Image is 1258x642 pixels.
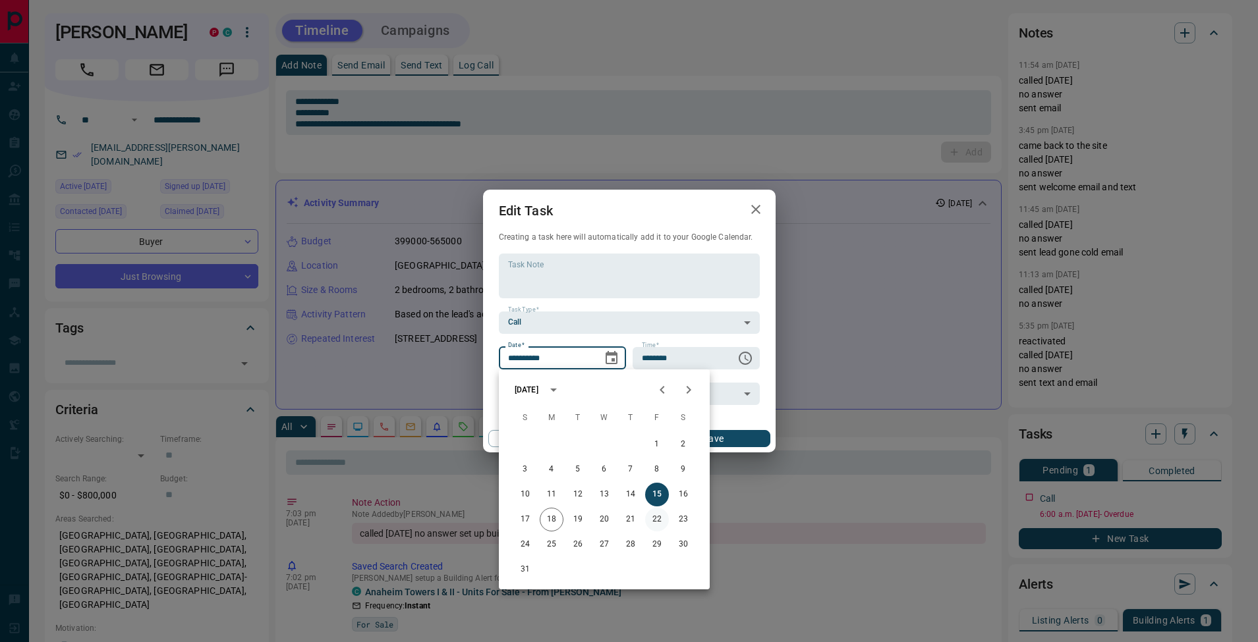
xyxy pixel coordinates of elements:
[566,508,590,531] button: 19
[513,405,537,431] span: Sunday
[732,345,758,371] button: Choose time, selected time is 6:00 AM
[540,405,563,431] span: Monday
[672,405,695,431] span: Saturday
[499,311,760,334] div: Call
[513,558,537,581] button: 31
[540,533,563,556] button: 25
[566,405,590,431] span: Tuesday
[672,458,695,481] button: 9
[649,377,675,403] button: Previous month
[619,508,643,531] button: 21
[645,458,669,481] button: 8
[540,508,563,531] button: 18
[566,533,590,556] button: 26
[657,430,770,447] button: Save
[592,533,616,556] button: 27
[645,483,669,506] button: 15
[592,508,616,531] button: 20
[645,508,669,531] button: 22
[566,458,590,481] button: 5
[642,341,659,350] label: Time
[483,190,569,232] h2: Edit Task
[508,341,525,350] label: Date
[540,458,563,481] button: 4
[499,232,760,243] p: Creating a task here will automatically add it to your Google Calendar.
[513,483,537,506] button: 10
[566,483,590,506] button: 12
[672,433,695,456] button: 2
[598,345,625,371] button: Choose date, selected date is Aug 15, 2025
[592,405,616,431] span: Wednesday
[619,483,643,506] button: 14
[645,533,669,556] button: 29
[672,483,695,506] button: 16
[672,533,695,556] button: 30
[645,405,669,431] span: Friday
[645,433,669,456] button: 1
[592,458,616,481] button: 6
[515,384,538,396] div: [DATE]
[619,533,643,556] button: 28
[592,483,616,506] button: 13
[675,377,702,403] button: Next month
[672,508,695,531] button: 23
[488,430,601,447] button: Cancel
[513,508,537,531] button: 17
[513,458,537,481] button: 3
[542,379,565,401] button: calendar view is open, switch to year view
[619,458,643,481] button: 7
[540,483,563,506] button: 11
[508,306,539,314] label: Task Type
[619,405,643,431] span: Thursday
[513,533,537,556] button: 24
